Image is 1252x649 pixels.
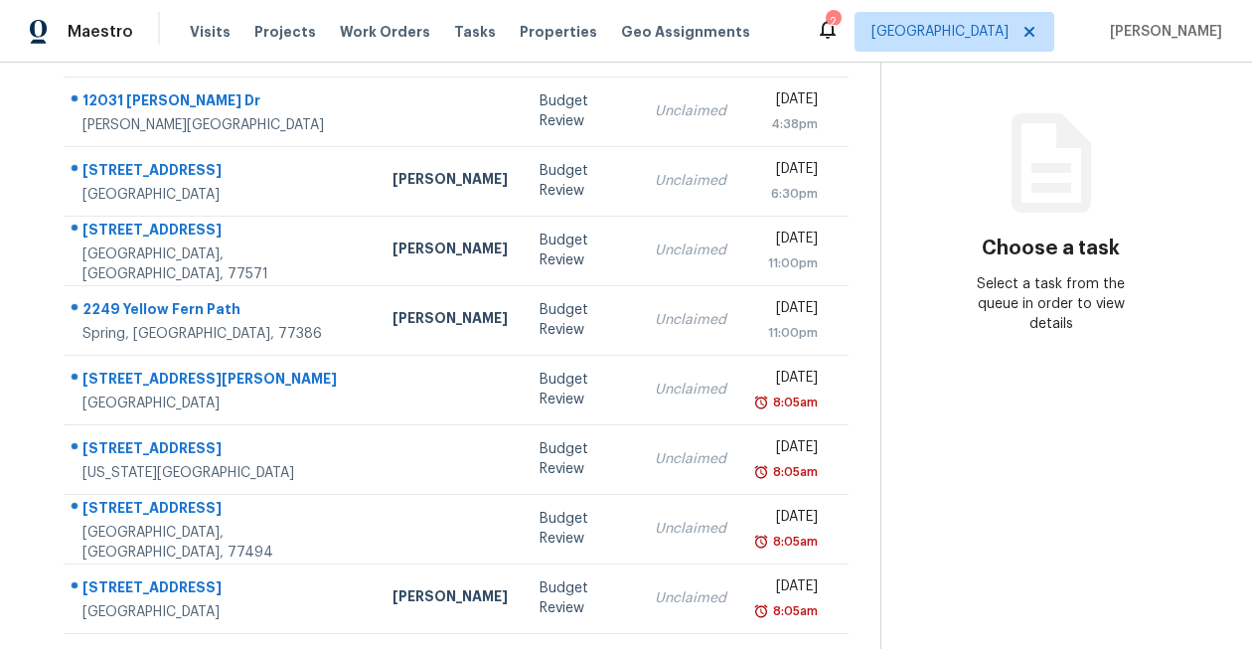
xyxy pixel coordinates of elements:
[82,498,361,523] div: [STREET_ADDRESS]
[655,310,726,330] div: Unclaimed
[966,274,1135,334] div: Select a task from the queue in order to view details
[1102,22,1222,42] span: [PERSON_NAME]
[769,393,818,412] div: 8:05am
[82,394,361,413] div: [GEOGRAPHIC_DATA]
[982,239,1120,258] h3: Choose a task
[753,601,769,621] img: Overdue Alarm Icon
[655,101,726,121] div: Unclaimed
[758,184,819,204] div: 6:30pm
[758,229,819,253] div: [DATE]
[82,602,361,622] div: [GEOGRAPHIC_DATA]
[540,578,623,618] div: Budget Review
[540,300,623,340] div: Budget Review
[82,185,361,205] div: [GEOGRAPHIC_DATA]
[769,601,818,621] div: 8:05am
[82,299,361,324] div: 2249 Yellow Fern Path
[758,89,819,114] div: [DATE]
[454,25,496,39] span: Tasks
[758,114,819,134] div: 4:38pm
[392,169,508,194] div: [PERSON_NAME]
[871,22,1009,42] span: [GEOGRAPHIC_DATA]
[758,323,819,343] div: 11:00pm
[655,519,726,539] div: Unclaimed
[753,393,769,412] img: Overdue Alarm Icon
[190,22,231,42] span: Visits
[82,244,361,284] div: [GEOGRAPHIC_DATA], [GEOGRAPHIC_DATA], 77571
[540,370,623,409] div: Budget Review
[392,239,508,263] div: [PERSON_NAME]
[769,462,818,482] div: 8:05am
[540,161,623,201] div: Budget Review
[655,241,726,260] div: Unclaimed
[769,532,818,552] div: 8:05am
[82,220,361,244] div: [STREET_ADDRESS]
[758,159,819,184] div: [DATE]
[758,507,819,532] div: [DATE]
[753,462,769,482] img: Overdue Alarm Icon
[655,171,726,191] div: Unclaimed
[68,22,133,42] span: Maestro
[82,115,361,135] div: [PERSON_NAME][GEOGRAPHIC_DATA]
[82,160,361,185] div: [STREET_ADDRESS]
[758,576,819,601] div: [DATE]
[655,449,726,469] div: Unclaimed
[540,509,623,549] div: Budget Review
[82,90,361,115] div: 12031 [PERSON_NAME] Dr
[758,368,819,393] div: [DATE]
[540,91,623,131] div: Budget Review
[621,22,750,42] span: Geo Assignments
[392,308,508,333] div: [PERSON_NAME]
[82,438,361,463] div: [STREET_ADDRESS]
[758,253,819,273] div: 11:00pm
[82,523,361,563] div: [GEOGRAPHIC_DATA], [GEOGRAPHIC_DATA], 77494
[753,532,769,552] img: Overdue Alarm Icon
[520,22,597,42] span: Properties
[82,463,361,483] div: [US_STATE][GEOGRAPHIC_DATA]
[340,22,430,42] span: Work Orders
[540,231,623,270] div: Budget Review
[392,586,508,611] div: [PERSON_NAME]
[826,12,840,32] div: 2
[758,298,819,323] div: [DATE]
[655,588,726,608] div: Unclaimed
[82,577,361,602] div: [STREET_ADDRESS]
[82,324,361,344] div: Spring, [GEOGRAPHIC_DATA], 77386
[82,369,361,394] div: [STREET_ADDRESS][PERSON_NAME]
[254,22,316,42] span: Projects
[758,437,819,462] div: [DATE]
[540,439,623,479] div: Budget Review
[655,380,726,400] div: Unclaimed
